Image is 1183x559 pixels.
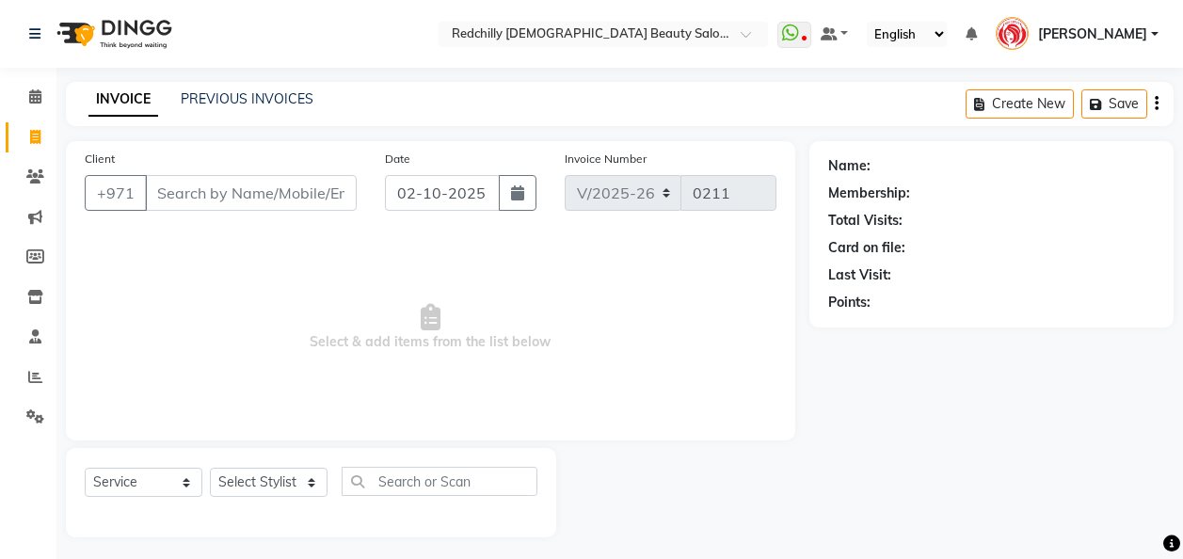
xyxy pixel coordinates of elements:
div: Last Visit: [828,265,891,285]
div: Card on file: [828,238,905,258]
span: Select & add items from the list below [85,233,776,422]
button: +971 [85,175,147,211]
div: Name: [828,156,871,176]
a: INVOICE [88,83,158,117]
div: Membership: [828,184,910,203]
div: Total Visits: [828,211,903,231]
img: Geraldine [996,17,1029,50]
input: Search by Name/Mobile/Email/Code [145,175,357,211]
label: Invoice Number [565,151,647,168]
label: Date [385,151,410,168]
a: PREVIOUS INVOICES [181,90,313,107]
label: Client [85,151,115,168]
div: Points: [828,293,871,312]
input: Search or Scan [342,467,537,496]
button: Create New [966,89,1074,119]
span: [PERSON_NAME] [1038,24,1147,44]
img: logo [48,8,177,60]
button: Save [1081,89,1147,119]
